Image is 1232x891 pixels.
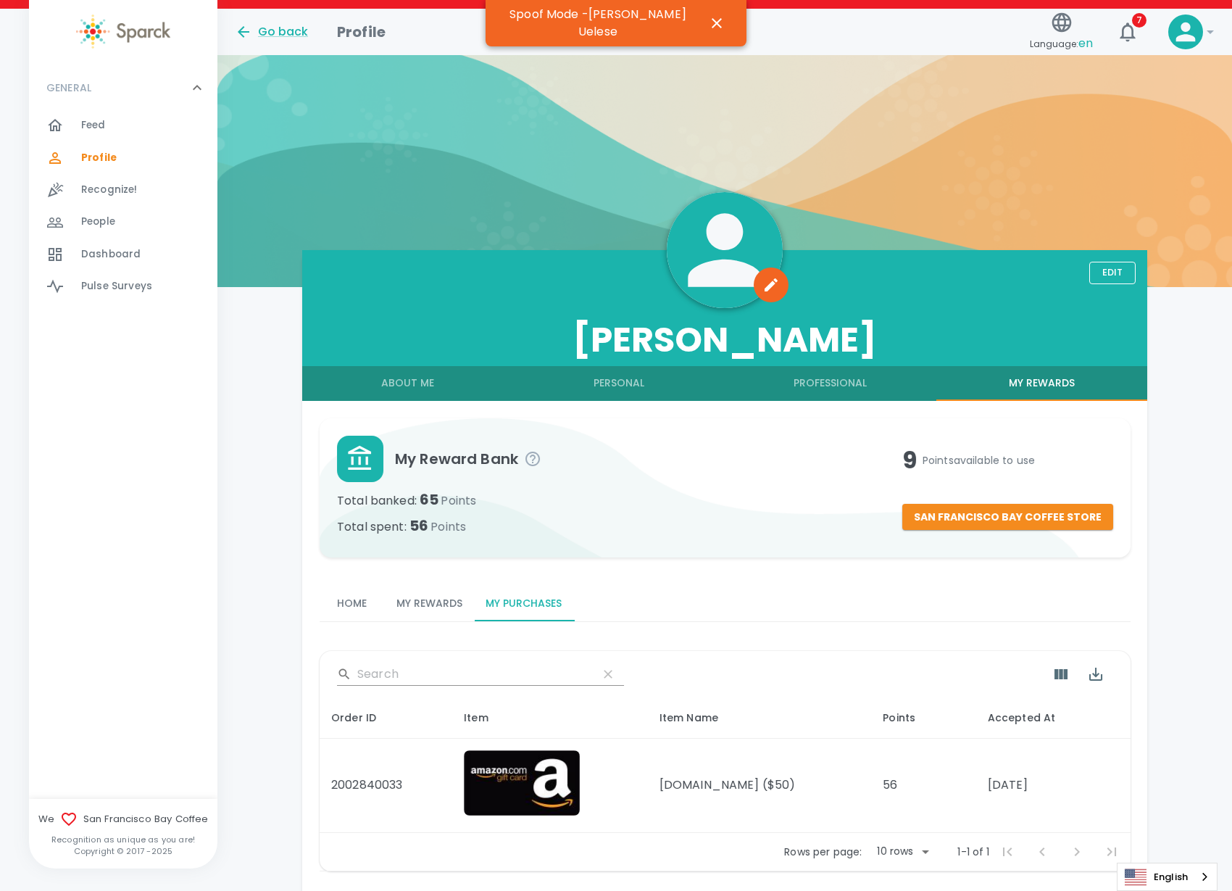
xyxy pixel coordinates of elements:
button: Home [320,587,385,621]
a: Profile [29,142,217,174]
button: My Rewards [385,587,474,621]
p: 1-1 of 1 [957,845,989,859]
span: Language: [1030,34,1093,54]
button: About Me [302,366,514,401]
span: First Page [989,834,1024,869]
button: Professional [725,366,936,401]
a: English [1117,863,1217,890]
p: Recognition as unique as you are! [29,834,217,845]
div: GENERAL [29,109,217,308]
div: 10 rows [873,844,917,858]
span: Dashboard [81,247,141,262]
span: Feed [81,118,106,133]
span: Points [441,492,476,509]
input: Search [357,663,586,686]
img: Item Image [464,750,580,816]
span: My Reward Bank [395,447,902,471]
button: My Purchases [474,587,573,621]
td: 56 [871,738,975,832]
td: [DOMAIN_NAME] ($50) [647,738,871,832]
div: Order ID [331,709,441,726]
span: People [81,215,115,229]
h1: Profile [337,20,386,43]
button: San Francisco Bay Coffee Store [902,504,1112,531]
img: Sparck logo [76,14,170,49]
span: en [1078,35,1093,51]
a: Sparck logo [29,14,217,49]
aside: Language selected: English [1117,863,1218,891]
button: 7 [1110,14,1145,49]
span: 65 [420,489,476,510]
button: My Rewards [936,366,1148,401]
span: Recognize! [81,183,138,197]
h3: [PERSON_NAME] [302,320,1148,360]
p: Total banked : [337,488,902,511]
p: Rows per page: [784,845,862,859]
div: Item [464,709,636,726]
span: We San Francisco Bay Coffee [29,811,217,828]
td: 2002840033 [320,738,452,832]
a: Dashboard [29,239,217,270]
button: Show Columns [1043,657,1078,692]
span: Previous Page [1024,834,1059,869]
button: Language:en [1024,7,1099,58]
p: GENERAL [46,80,91,95]
span: Profile [81,151,117,165]
span: Points [430,518,466,535]
a: Recognize! [29,174,217,206]
span: 7 [1132,13,1146,28]
span: Points available to use [922,453,1034,468]
span: 56 [409,515,466,536]
div: Points [883,709,964,726]
div: full width tabs [302,366,1148,401]
p: Total spent : [337,514,902,537]
a: Feed [29,109,217,141]
div: Accepted At [987,709,1118,726]
button: Personal [513,366,725,401]
span: Last Page [1094,834,1128,869]
a: Pulse Surveys [29,270,217,302]
span: Next Page [1059,834,1094,869]
button: Export [1078,657,1112,692]
svg: Search [337,667,351,681]
div: Item Name [659,709,860,726]
div: Language [1117,863,1218,891]
a: People [29,206,217,238]
td: [DATE] [975,738,1130,832]
div: rewards-tabs [320,587,1131,621]
span: Pulse Surveys [81,279,152,294]
div: GENERAL [29,66,217,109]
button: Edit [1089,262,1136,284]
h4: 9 [902,446,1112,475]
button: Go back [235,23,308,41]
p: Copyright © 2017 - 2025 [29,845,217,857]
